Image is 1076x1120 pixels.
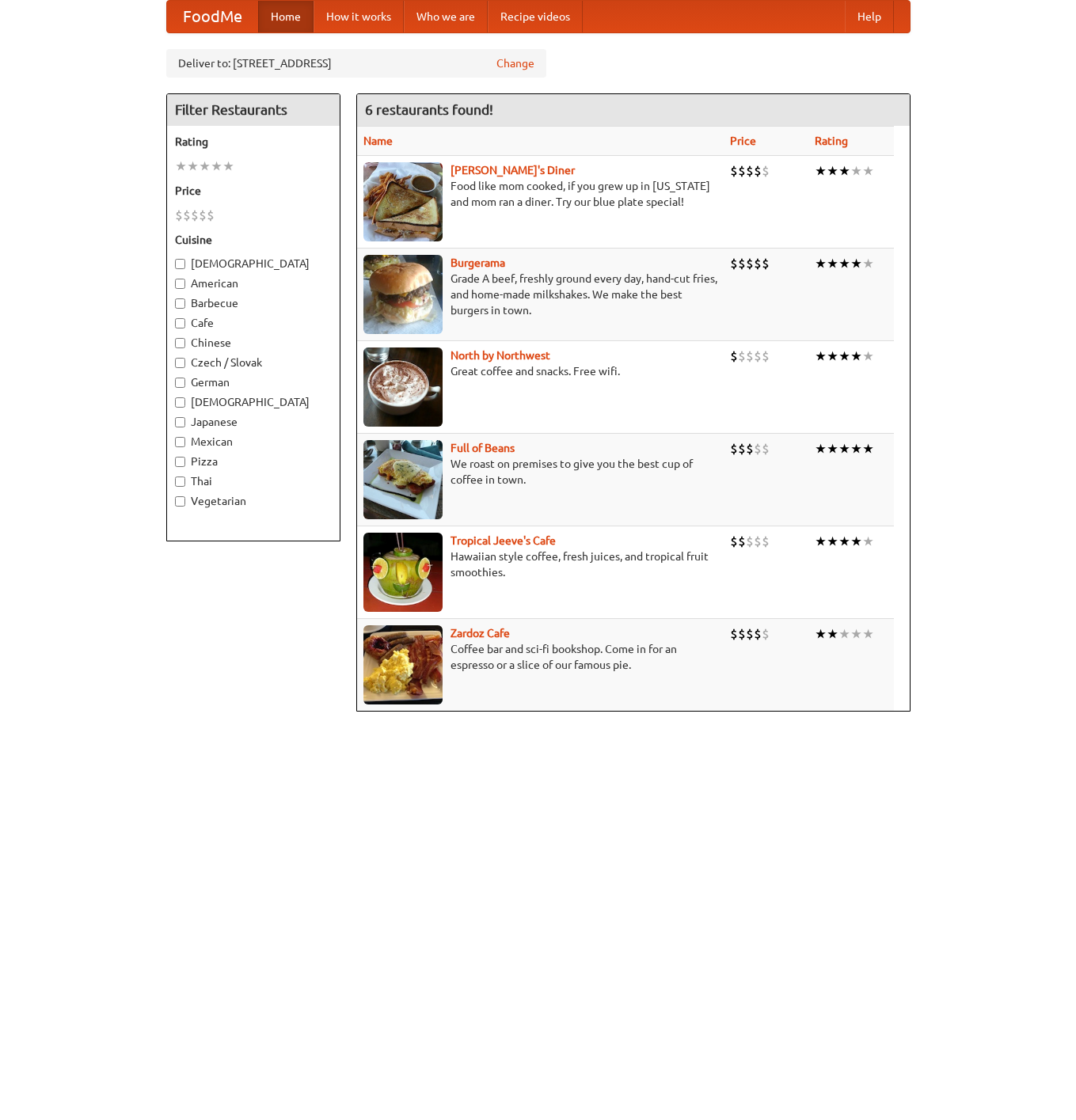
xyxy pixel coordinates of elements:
[850,255,862,272] li: ★
[363,255,443,334] img: burgerama.jpg
[738,440,746,457] li: $
[175,207,183,224] li: $
[175,473,332,489] label: Thai
[363,178,717,210] p: Food like mom cooked, if you grew up in [US_STATE] and mom ran a diner. Try our blue plate special!
[746,255,754,272] li: $
[175,434,332,450] label: Mexican
[827,440,838,457] li: ★
[738,625,746,643] li: $
[838,440,850,457] li: ★
[815,255,827,272] li: ★
[730,162,738,180] li: $
[496,55,534,71] a: Change
[762,440,770,457] li: $
[762,162,770,180] li: $
[175,476,185,487] input: Thai
[363,549,717,580] p: Hawaiian style coffee, fresh juices, and tropical fruit smoothies.
[175,355,332,370] label: Czech / Slovak
[862,255,874,272] li: ★
[167,1,258,32] a: FoodMe
[175,394,332,410] label: [DEMOGRAPHIC_DATA]
[207,207,215,224] li: $
[815,625,827,643] li: ★
[827,533,838,550] li: ★
[175,335,332,351] label: Chinese
[175,275,332,291] label: American
[746,162,754,180] li: $
[754,533,762,550] li: $
[762,625,770,643] li: $
[175,295,332,311] label: Barbecue
[451,442,515,454] b: Full of Beans
[451,164,575,177] a: [PERSON_NAME]'s Diner
[191,207,199,224] li: $
[175,378,185,388] input: German
[175,279,185,289] input: American
[175,454,332,469] label: Pizza
[166,49,546,78] div: Deliver to: [STREET_ADDRESS]
[451,627,510,640] a: Zardoz Cafe
[730,625,738,643] li: $
[730,347,738,365] li: $
[815,533,827,550] li: ★
[730,135,756,147] a: Price
[451,349,550,362] a: North by Northwest
[850,162,862,180] li: ★
[175,457,185,467] input: Pizza
[838,625,850,643] li: ★
[175,183,332,199] h5: Price
[199,207,207,224] li: $
[815,347,827,365] li: ★
[827,625,838,643] li: ★
[762,533,770,550] li: $
[815,135,848,147] a: Rating
[838,533,850,550] li: ★
[363,456,717,488] p: We roast on premises to give you the best cup of coffee in town.
[730,440,738,457] li: $
[845,1,894,32] a: Help
[175,338,185,348] input: Chinese
[738,347,746,365] li: $
[862,347,874,365] li: ★
[175,318,185,328] input: Cafe
[862,625,874,643] li: ★
[363,363,717,379] p: Great coffee and snacks. Free wifi.
[754,440,762,457] li: $
[738,533,746,550] li: $
[488,1,583,32] a: Recipe videos
[815,162,827,180] li: ★
[850,533,862,550] li: ★
[762,255,770,272] li: $
[451,534,556,547] a: Tropical Jeeve's Cafe
[175,374,332,390] label: German
[175,397,185,408] input: [DEMOGRAPHIC_DATA]
[754,625,762,643] li: $
[850,347,862,365] li: ★
[862,533,874,550] li: ★
[404,1,488,32] a: Who we are
[167,94,340,126] h4: Filter Restaurants
[451,256,505,269] a: Burgerama
[222,158,234,175] li: ★
[363,347,443,427] img: north.jpg
[175,496,185,507] input: Vegetarian
[754,255,762,272] li: $
[838,347,850,365] li: ★
[827,347,838,365] li: ★
[175,158,187,175] li: ★
[827,162,838,180] li: ★
[365,102,493,117] ng-pluralize: 6 restaurants found!
[746,625,754,643] li: $
[175,259,185,269] input: [DEMOGRAPHIC_DATA]
[363,440,443,519] img: beans.jpg
[175,414,332,430] label: Japanese
[363,271,717,318] p: Grade A beef, freshly ground every day, hand-cut fries, and home-made milkshakes. We make the bes...
[754,347,762,365] li: $
[730,255,738,272] li: $
[363,135,393,147] a: Name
